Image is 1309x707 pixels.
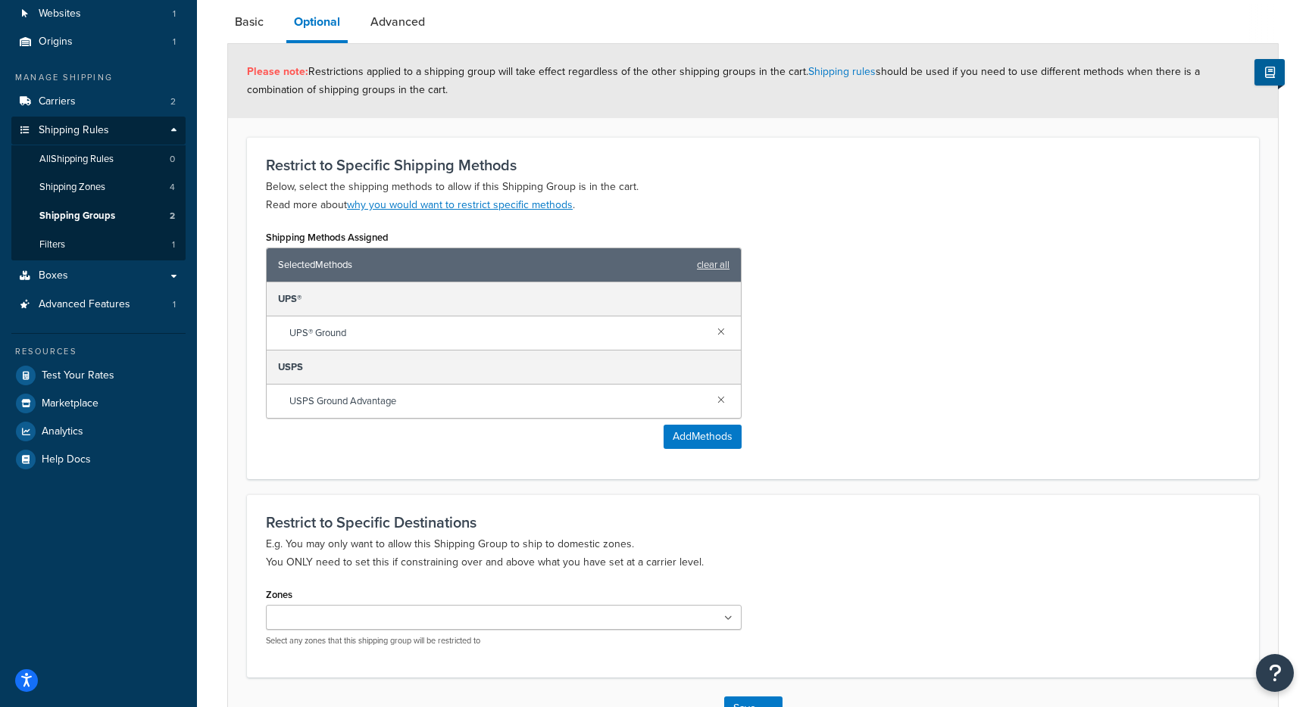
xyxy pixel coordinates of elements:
[39,298,130,311] span: Advanced Features
[11,88,186,116] li: Carriers
[42,369,114,382] span: Test Your Rates
[808,64,876,79] a: Shipping rules
[266,157,1240,173] h3: Restrict to Specific Shipping Methods
[11,88,186,116] a: Carriers2
[347,197,573,213] a: why you would want to restrict specific methods
[11,231,186,259] a: Filters1
[286,4,348,43] a: Optional
[39,210,115,223] span: Shipping Groups
[278,254,689,276] span: Selected Methods
[697,254,729,276] a: clear all
[173,36,176,48] span: 1
[39,269,68,282] span: Boxes
[11,173,186,201] a: Shipping Zones4
[170,95,176,108] span: 2
[11,231,186,259] li: Filters
[227,4,271,40] a: Basic
[11,362,186,389] a: Test Your Rates
[289,391,705,412] span: USPS Ground Advantage
[1256,654,1294,692] button: Open Resource Center
[11,117,186,145] a: Shipping Rules
[39,153,114,166] span: All Shipping Rules
[267,282,741,316] div: UPS®
[11,202,186,230] a: Shipping Groups2
[42,397,98,410] span: Marketplace
[266,232,389,243] label: Shipping Methods Assigned
[39,36,73,48] span: Origins
[11,202,186,230] li: Shipping Groups
[266,635,742,646] p: Select any zones that this shipping group will be restricted to
[266,589,292,600] label: Zones
[172,238,175,251] span: 1
[11,71,186,84] div: Manage Shipping
[11,28,186,56] li: Origins
[170,210,175,223] span: 2
[11,173,186,201] li: Shipping Zones
[247,64,1200,98] span: Restrictions applied to a shipping group will take effect regardless of the other shipping groups...
[11,117,186,260] li: Shipping Rules
[170,153,175,166] span: 0
[11,145,186,173] a: AllShipping Rules0
[289,322,705,344] span: UPS® Ground
[1254,59,1285,86] button: Show Help Docs
[11,418,186,445] a: Analytics
[11,28,186,56] a: Origins1
[173,8,176,20] span: 1
[170,181,175,194] span: 4
[42,453,91,466] span: Help Docs
[11,390,186,417] a: Marketplace
[11,291,186,319] a: Advanced Features1
[11,262,186,290] a: Boxes
[39,8,81,20] span: Websites
[39,95,76,108] span: Carriers
[39,238,65,251] span: Filters
[11,291,186,319] li: Advanced Features
[11,446,186,473] a: Help Docs
[266,514,1240,531] h3: Restrict to Specific Destinations
[173,298,176,311] span: 1
[39,181,105,194] span: Shipping Zones
[247,64,308,79] strong: Please note:
[664,425,742,449] button: AddMethods
[266,178,1240,214] p: Below, select the shipping methods to allow if this Shipping Group is in the cart. Read more about .
[39,124,109,137] span: Shipping Rules
[266,535,1240,572] p: E.g. You may only want to allow this Shipping Group to ship to domestic zones. You ONLY need to s...
[11,345,186,358] div: Resources
[267,350,741,385] div: USPS
[363,4,433,40] a: Advanced
[42,425,83,438] span: Analytics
